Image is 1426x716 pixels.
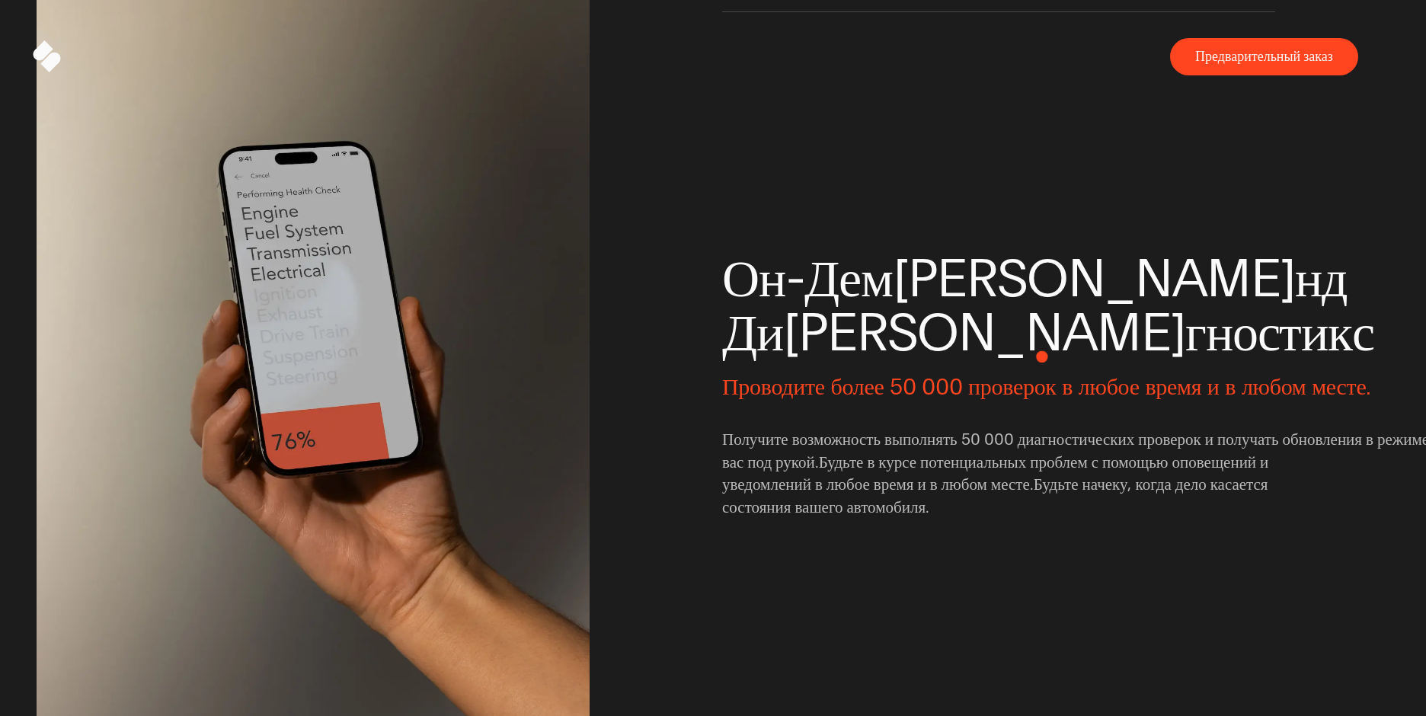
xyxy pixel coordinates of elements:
ya-tr-span: к [1328,301,1352,363]
button: Предзаказ диагностического устройства SPARQ [1170,38,1358,75]
ya-tr-span: о [1233,301,1258,363]
ya-tr-span: состояния вашего автомобиля. [722,497,929,516]
ya-tr-span: н [1295,247,1322,309]
ya-tr-span: с [1258,301,1280,363]
ya-tr-span: Предварительный заказ [1195,48,1333,64]
ya-tr-span: н [1206,301,1233,363]
ya-tr-span: вас под рукой. [722,452,819,471]
ya-tr-span: с [1352,301,1374,363]
ya-tr-span: и [756,301,783,363]
ya-tr-span: Будьте в курсе потенциальных проблем с помощью оповещений и [819,452,1269,471]
ya-tr-span: м [861,247,893,309]
ya-tr-span: О [722,247,759,309]
ya-tr-span: е [839,247,861,309]
ya-tr-span: т [1279,301,1300,363]
ya-tr-span: н [759,247,785,309]
ya-tr-span: Д [804,247,839,309]
ya-tr-span: Будьте начеку, когда дело касается [1034,475,1268,494]
ya-tr-span: Д [722,301,756,363]
ya-tr-span: [PERSON_NAME] [893,247,1295,309]
span: Получите возможность выполнять 50 000 диагностических проверок и получать обновления в режиме реа... [722,428,1248,518]
ya-tr-span: [PERSON_NAME] [783,301,1185,363]
span: Диагностика по требованию [722,251,1275,360]
ya-tr-span: и [1301,301,1328,363]
ya-tr-span: г [1185,301,1206,363]
ya-tr-span: - [785,247,805,309]
ya-tr-span: д [1322,247,1347,309]
span: Проводите более 50 000 проверок в любое время и в любом месте. [722,372,1371,401]
span: Проводите более 50 000 проверок в любое время и в любом месте. [722,372,1275,401]
ya-tr-span: уведомлений в любое время и в любом месте. [722,475,1034,494]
